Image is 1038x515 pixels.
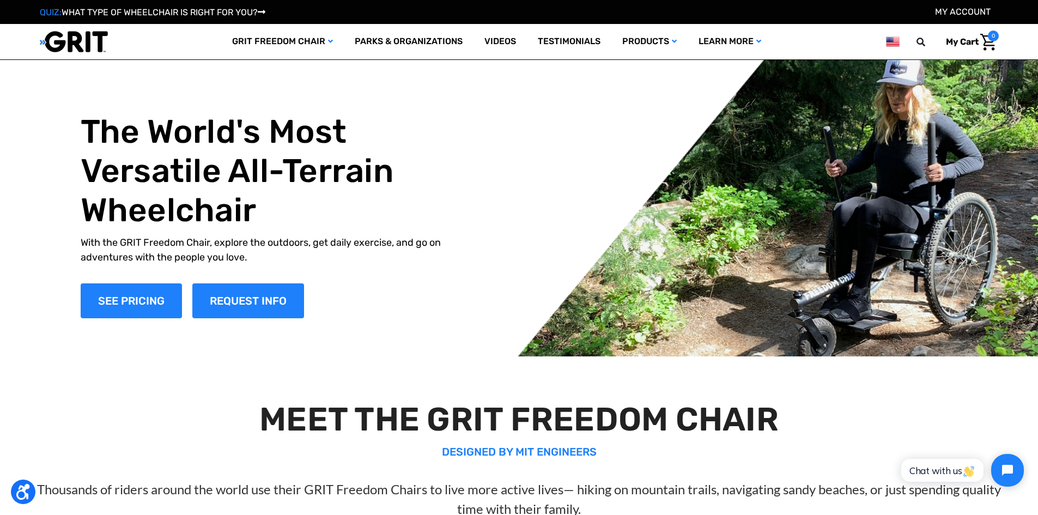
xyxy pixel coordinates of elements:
[192,283,304,318] a: Slide number 1, Request Information
[688,24,772,59] a: Learn More
[980,34,996,51] img: Cart
[26,444,1012,460] p: DESIGNED BY MIT ENGINEERS
[40,31,108,53] img: GRIT All-Terrain Wheelchair and Mobility Equipment
[40,7,265,17] a: QUIZ:WHAT TYPE OF WHEELCHAIR IS RIGHT FOR YOU?
[40,7,62,17] span: QUIZ:
[946,37,979,47] span: My Cart
[886,35,899,49] img: us.png
[474,24,527,59] a: Videos
[26,400,1012,439] h2: MEET THE GRIT FREEDOM CHAIR
[81,235,465,265] p: With the GRIT Freedom Chair, explore the outdoors, get daily exercise, and go on adventures with ...
[921,31,938,53] input: Search
[889,445,1033,496] iframe: Tidio Chat
[938,31,999,53] a: Cart with 0 items
[988,31,999,41] span: 0
[81,283,182,318] a: Shop Now
[81,112,465,230] h1: The World's Most Versatile All-Terrain Wheelchair
[611,24,688,59] a: Products
[935,7,991,17] a: Account
[221,24,344,59] a: GRIT Freedom Chair
[527,24,611,59] a: Testimonials
[344,24,474,59] a: Parks & Organizations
